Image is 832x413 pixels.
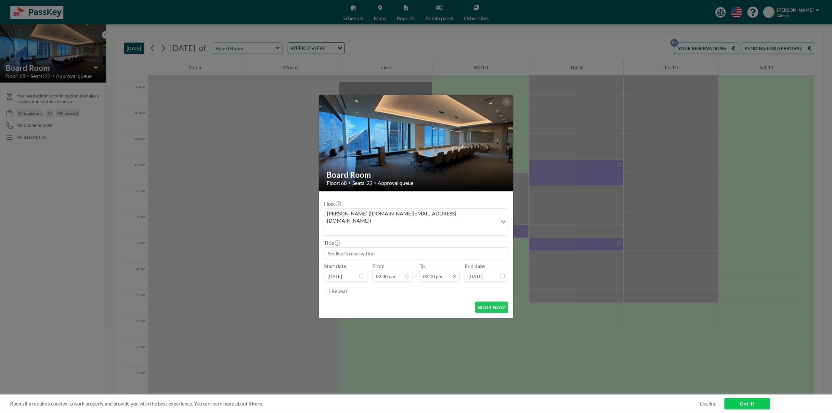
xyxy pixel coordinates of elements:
label: Title [324,239,339,246]
img: 537.gif [319,89,514,197]
span: Approval queue [378,180,413,186]
div: Search for option [324,209,508,236]
label: To [420,263,425,269]
h2: Board Room [327,170,506,180]
label: From [372,263,384,269]
span: Floor: 68 [327,180,347,186]
input: Seulkee's reservation [324,248,508,259]
span: • [348,180,351,185]
input: Search for option [325,226,497,234]
a: here. [252,401,263,407]
label: Start date [324,263,346,269]
label: Host [324,200,340,207]
span: Seats: 22 [352,180,372,186]
label: Repeat [331,288,347,294]
a: Got it! [724,398,770,409]
span: [PERSON_NAME] ([DOMAIN_NAME][EMAIL_ADDRESS][DOMAIN_NAME]) [326,210,496,225]
button: BOOK NOW [475,302,508,313]
span: Roomzilla requires cookies to work properly and provide you with the best experience. You can lea... [10,401,700,407]
a: Decline [700,401,716,407]
label: End date [465,263,485,269]
span: - [415,265,417,279]
span: • [374,181,376,185]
